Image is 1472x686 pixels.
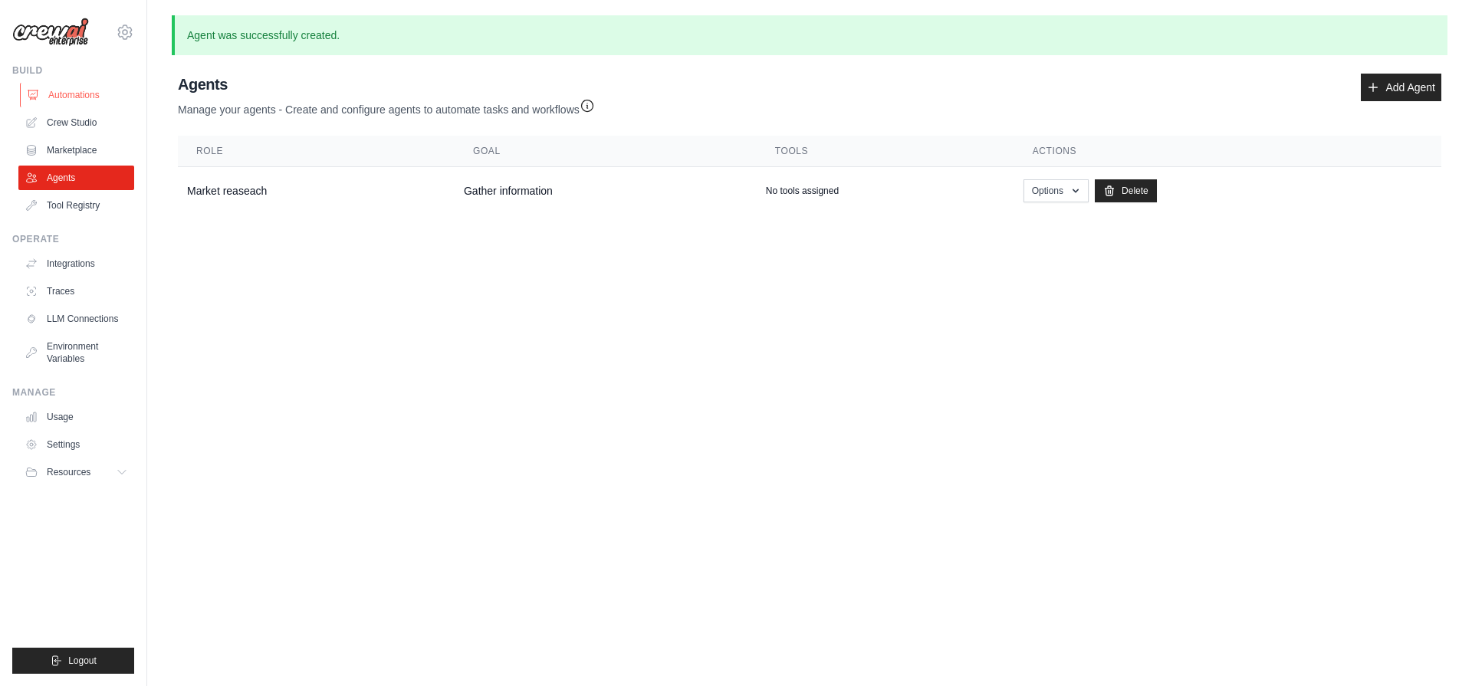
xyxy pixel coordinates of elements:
[455,136,757,167] th: Goal
[12,386,134,399] div: Manage
[18,110,134,135] a: Crew Studio
[47,466,90,478] span: Resources
[18,432,134,457] a: Settings
[20,83,136,107] a: Automations
[12,64,134,77] div: Build
[178,136,455,167] th: Role
[12,648,134,674] button: Logout
[12,18,89,47] img: Logo
[178,167,455,215] td: Market reaseach
[1014,136,1441,167] th: Actions
[178,74,595,95] h2: Agents
[18,193,134,218] a: Tool Registry
[18,138,134,162] a: Marketplace
[766,185,839,197] p: No tools assigned
[18,334,134,371] a: Environment Variables
[18,251,134,276] a: Integrations
[1095,179,1157,202] a: Delete
[18,279,134,304] a: Traces
[18,460,134,484] button: Resources
[455,167,757,215] td: Gather information
[757,136,1014,167] th: Tools
[1024,179,1089,202] button: Options
[178,95,595,117] p: Manage your agents - Create and configure agents to automate tasks and workflows
[18,166,134,190] a: Agents
[18,405,134,429] a: Usage
[18,307,134,331] a: LLM Connections
[172,15,1447,55] p: Agent was successfully created.
[12,233,134,245] div: Operate
[1361,74,1441,101] a: Add Agent
[68,655,97,667] span: Logout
